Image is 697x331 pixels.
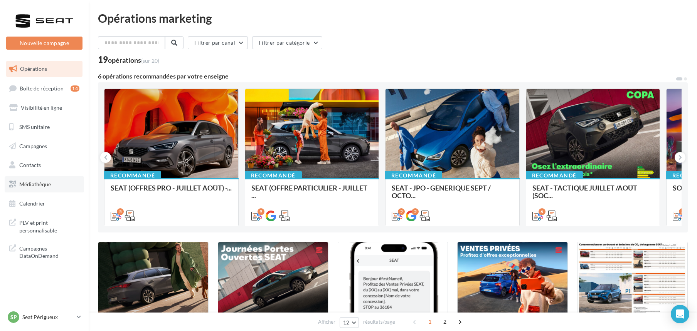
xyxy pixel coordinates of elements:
span: SEAT - TACTIQUE JUILLET /AOÛT (SOC... [532,184,637,200]
span: Calendrier [19,200,45,207]
div: Open Intercom Messenger [671,305,689,323]
div: 2 [398,208,405,215]
span: Afficher [318,318,335,326]
span: PLV et print personnalisable [19,217,79,234]
span: SMS unitaire [19,124,50,130]
a: PLV et print personnalisable [5,214,84,237]
span: Contacts [19,162,41,168]
span: Médiathèque [19,181,51,187]
a: Médiathèque [5,176,84,192]
div: Recommandé [526,171,583,180]
div: Recommandé [104,171,161,180]
div: Recommandé [385,171,442,180]
a: Calendrier [5,196,84,212]
span: 12 [343,319,350,326]
div: Opérations marketing [98,12,688,24]
span: SEAT (OFFRE PARTICULIER - JUILLET ... [251,184,367,200]
div: Recommandé [245,171,302,180]
div: 19 [98,55,159,64]
span: Campagnes DataOnDemand [19,243,79,260]
span: Campagnes [19,142,47,149]
span: 2 [439,316,451,328]
span: résultats/page [363,318,395,326]
button: 12 [340,317,359,328]
span: Boîte de réception [20,85,64,91]
a: Visibilité en ligne [5,100,84,116]
div: 3 [679,208,686,215]
div: 6 opérations recommandées par votre enseigne [98,73,675,79]
a: Campagnes [5,138,84,154]
span: SEAT (OFFRES PRO - JUILLET AOÛT) -... [111,184,232,192]
button: Filtrer par catégorie [252,36,322,49]
span: SP [10,313,17,321]
a: Boîte de réception14 [5,80,84,97]
span: Opérations [20,65,47,72]
span: Visibilité en ligne [21,104,62,111]
a: Opérations [5,61,84,77]
span: (sur 20) [141,57,159,64]
a: SP Seat Périgueux [6,310,82,324]
a: Contacts [5,157,84,173]
div: 9 [258,208,264,215]
span: 1 [424,316,436,328]
span: SEAT - JPO - GENERIQUE SEPT / OCTO... [392,184,491,200]
div: 6 [539,208,545,215]
button: Nouvelle campagne [6,37,82,50]
button: Filtrer par canal [188,36,248,49]
a: Campagnes DataOnDemand [5,240,84,263]
div: 2 [412,208,419,215]
p: Seat Périgueux [22,313,74,321]
div: opérations [108,57,159,64]
div: 5 [117,208,124,215]
div: 14 [71,85,79,92]
a: SMS unitaire [5,119,84,135]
